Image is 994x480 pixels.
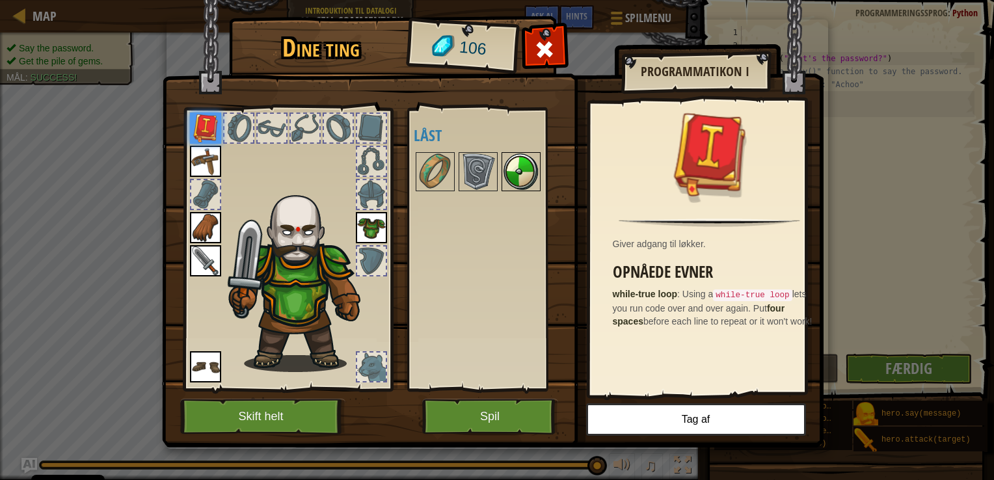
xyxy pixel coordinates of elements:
img: portrait.png [417,153,453,190]
button: Tag af [586,403,806,436]
img: goliath_hair.png [222,183,382,372]
img: portrait.png [356,212,387,243]
h3: Opnåede evner [613,263,813,281]
h4: Låst [414,127,577,144]
strong: four spaces [613,303,785,327]
strong: while-true loop [613,289,678,299]
span: 106 [458,36,487,61]
button: Spil [422,399,558,434]
button: Skift helt [180,399,345,434]
span: Using a lets you run code over and over again. Put before each line to repeat or it won't work! [613,289,813,327]
img: portrait.png [667,112,752,196]
span: : [677,289,682,299]
img: portrait.png [460,153,496,190]
img: hr.png [619,219,799,227]
img: portrait.png [190,113,221,144]
img: portrait.png [190,351,221,382]
code: while-true loop [713,289,792,301]
img: portrait.png [503,153,539,190]
img: portrait.png [190,146,221,177]
img: portrait.png [190,245,221,276]
h2: Programmatikon I [634,64,757,79]
h1: Dine ting [238,34,404,62]
img: portrait.png [190,212,221,243]
div: Giver adgang til løkker. [613,237,813,250]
